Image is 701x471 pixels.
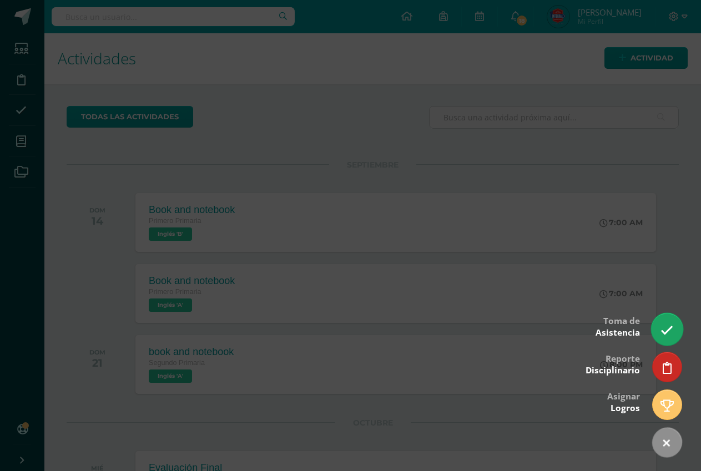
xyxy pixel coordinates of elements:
span: Disciplinario [586,364,640,376]
div: Reporte [586,346,640,382]
span: Logros [611,402,640,414]
span: Asistencia [596,327,640,338]
div: Toma de [596,308,640,344]
div: Asignar [607,383,640,419]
